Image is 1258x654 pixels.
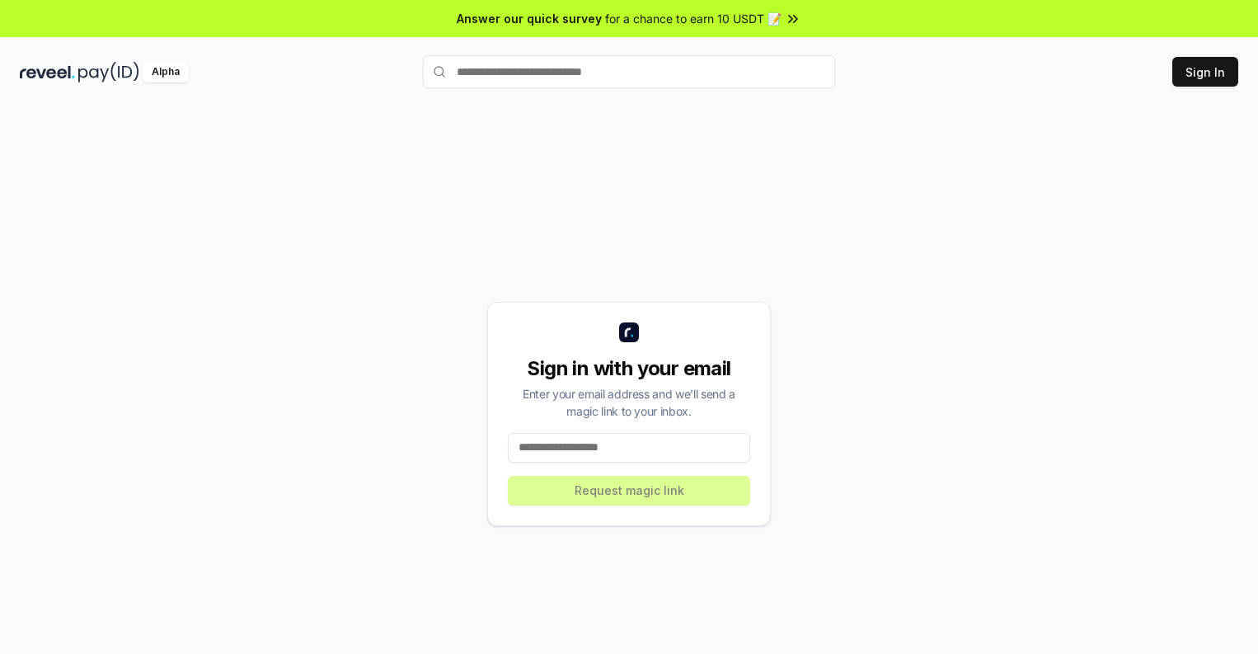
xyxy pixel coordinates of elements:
[143,62,189,82] div: Alpha
[457,10,602,27] span: Answer our quick survey
[508,355,750,382] div: Sign in with your email
[508,385,750,420] div: Enter your email address and we’ll send a magic link to your inbox.
[78,62,139,82] img: pay_id
[605,10,782,27] span: for a chance to earn 10 USDT 📝
[1172,57,1238,87] button: Sign In
[20,62,75,82] img: reveel_dark
[619,322,639,342] img: logo_small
